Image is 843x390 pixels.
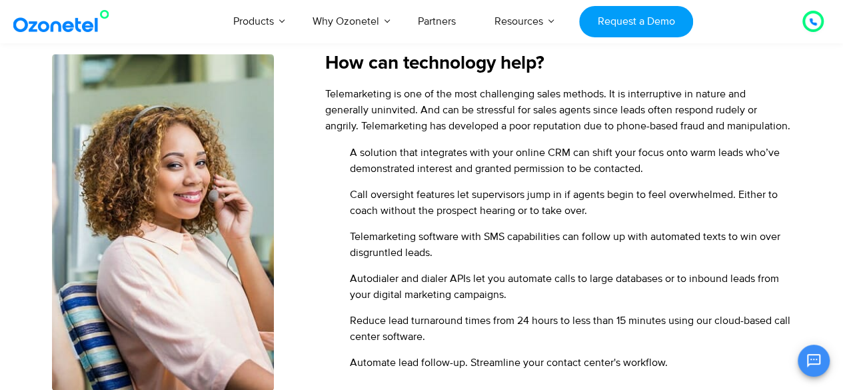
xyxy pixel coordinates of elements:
span: Telemarketing software with SMS capabilities can follow up with automated texts to win over disgr... [347,229,791,261]
a: Request a Demo [579,6,693,37]
span: Autodialer and dialer APIs let you automate calls to large databases or to inbound leads from you... [347,271,791,303]
span: Reduce lead turnaround times from 24 hours to less than 15 minutes using our cloud-based call cen... [347,313,791,345]
button: Open chat [798,345,830,377]
span: Automate lead follow-up. Streamline your contact center's workflow. [347,355,668,371]
span: A solution that integrates with your online CRM can shift your focus onto warm leads who’ve demon... [347,145,791,177]
span: Call oversight features let supervisors jump in if agents begin to feel overwhelmed. Either to co... [347,187,791,219]
h5: How can technology help? [325,54,791,73]
span: Telemarketing is one of the most challenging sales methods. It is interruptive in nature and gene... [325,87,790,133]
